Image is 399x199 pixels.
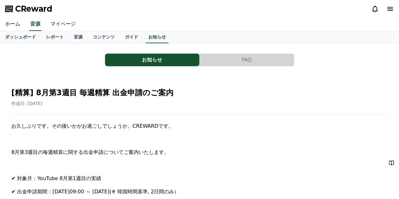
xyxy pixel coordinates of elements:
[105,54,200,66] a: お知らせ
[88,31,120,43] a: コンテンツ
[11,149,169,155] span: 8月第3週目の毎週精算に関する出金申請についてご案内いたします。
[41,31,69,43] a: レポート
[5,4,52,14] a: CReward
[11,101,43,106] span: 作成日: [DATE]
[15,4,52,14] span: CReward
[29,18,42,31] a: 音源
[200,54,294,66] button: FAQ
[11,123,173,129] span: お久しぶりです。その後いかがお過ごしでしょうか。CREWARDです。
[45,18,81,31] a: マイページ
[146,31,168,43] a: お知らせ
[120,31,143,43] a: ガイド
[69,31,88,43] a: 音源
[11,88,388,98] h2: [精算] 8月第3週目 毎週精算 出金申請のご案内
[11,175,101,181] span: ✔ 対象月：YouTube 8月第1週目の実績
[105,54,199,66] button: お知らせ
[11,189,179,195] span: ✔ 出金申請期間：[DATE]09:00 ～ [DATE](※ 韓国時間基準, 2日間のみ）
